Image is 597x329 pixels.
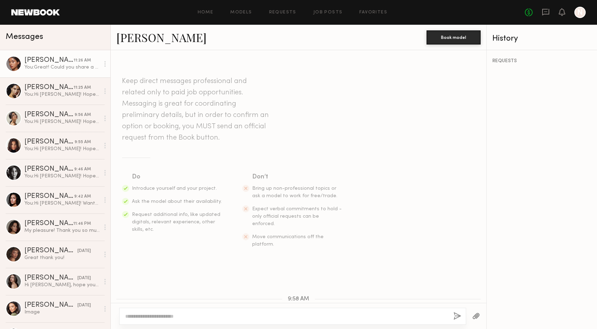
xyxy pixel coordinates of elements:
a: Job Posts [313,10,343,15]
div: [PERSON_NAME] [24,193,74,200]
div: [DATE] [77,248,91,254]
span: Expect verbal commitments to hold - only official requests can be enforced. [252,207,342,226]
div: [DATE] [77,275,91,282]
div: [PERSON_NAME] [24,247,77,254]
div: Do [132,172,222,182]
a: N [574,7,586,18]
span: Ask the model about their availability. [132,199,222,204]
header: Keep direct messages professional and related only to paid job opportunities. Messaging is great ... [122,76,271,143]
div: [PERSON_NAME] [24,275,77,282]
div: You: Hi [PERSON_NAME]! Hope you're well :) I'm Ela, creative producer for Act+Acre. We have an up... [24,173,100,180]
span: Move communications off the platform. [252,235,324,247]
div: Image [24,309,100,316]
a: Favorites [359,10,387,15]
div: [PERSON_NAME] [24,57,74,64]
div: You: Hi [PERSON_NAME]! Wanted to follow up here :) [24,200,100,207]
div: [PERSON_NAME] [24,111,75,118]
div: 11:26 AM [74,57,91,64]
div: My pleasure! Thank you so much! Here is my address: [PERSON_NAME] [STREET_ADDRESS][PERSON_NAME] [24,227,100,234]
div: [PERSON_NAME] [24,166,74,173]
div: 9:56 AM [75,112,91,118]
div: REQUESTS [492,59,591,64]
div: You: Great! Could you share a recent selfie showcasing your hair please? [24,64,100,71]
div: [PERSON_NAME] [24,220,73,227]
div: [PERSON_NAME] [24,302,77,309]
div: You: Hi [PERSON_NAME]! Hope you're well :) We have an upcoming shoot [DATE][DATE] and wanted to s... [24,118,100,125]
span: Request additional info, like updated digitals, relevant experience, other skills, etc. [132,212,220,232]
div: Great thank you! [24,254,100,261]
span: Bring up non-professional topics or ask a model to work for free/trade. [252,186,337,198]
div: Hi [PERSON_NAME], hope you are doing good! Thank you for reaching out and thank you for interest.... [24,282,100,288]
div: 11:46 PM [73,221,91,227]
div: 9:55 AM [75,139,91,146]
div: History [492,35,591,43]
a: [PERSON_NAME] [116,30,207,45]
a: Requests [269,10,296,15]
a: Book model [427,34,481,40]
button: Book model [427,30,481,45]
a: Home [198,10,214,15]
div: Don’t [252,172,343,182]
span: Messages [6,33,43,41]
div: You: Hi [PERSON_NAME]! Hope you're well :) I'm Ela, creative producer for Act+Acre. We have an up... [24,146,100,152]
span: Introduce yourself and your project. [132,186,217,191]
a: Models [230,10,252,15]
div: 9:42 AM [74,193,91,200]
div: You: Hi [PERSON_NAME]! Hope you're well :) We have an upcoming shoot [DATE][DATE] and wanted to s... [24,91,100,98]
div: [PERSON_NAME] [24,84,74,91]
span: 9:58 AM [288,296,309,302]
div: [PERSON_NAME] [24,139,75,146]
div: [DATE] [77,302,91,309]
div: 9:46 AM [74,166,91,173]
div: 11:25 AM [74,84,91,91]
